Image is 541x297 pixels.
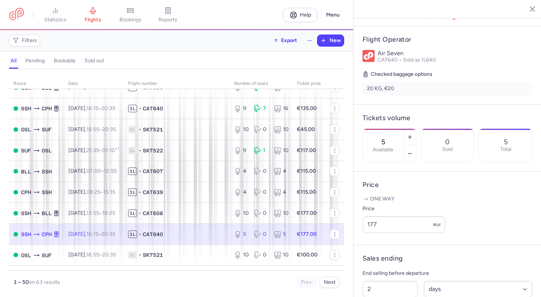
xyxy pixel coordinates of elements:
[86,252,99,258] time: 16:55
[101,231,115,237] time: 20:35
[44,17,66,23] span: statistics
[86,210,115,216] span: –
[139,231,141,238] span: •
[504,138,508,146] p: 5
[274,167,288,175] div: 4
[103,189,115,195] time: 15:15
[21,125,31,134] span: Gardermoen, Oslo, Norway
[42,125,52,134] span: Lamezia Terme, Lamezia Terme, Italy
[22,38,37,44] span: Filters
[86,189,100,195] time: 09:25
[68,252,116,258] span: [DATE],
[254,251,268,259] div: 0
[86,105,98,112] time: 16:15
[139,251,141,259] span: •
[292,78,325,89] th: Ticket price
[128,105,137,112] span: 1L
[86,189,115,195] span: –
[21,209,31,217] span: Sharm el-Sheikh International Airport, Sharm el-Sheikh, Egypt
[363,82,532,95] li: 20 KG, €20
[445,138,450,146] p: 0
[143,105,163,112] span: CAT640
[86,252,116,258] span: –
[42,146,52,155] span: Gardermoen, Oslo, Norway
[128,210,137,217] span: 1L
[128,147,137,154] span: 1L
[363,70,532,79] h5: Checked baggage options
[42,188,52,196] span: Sharm el-Sheikh International Airport, Sharm el-Sheikh, Egypt
[64,78,124,89] th: date
[54,57,76,64] h4: bookable
[234,167,248,175] div: 4
[254,105,268,112] div: 7
[139,210,141,217] span: •
[234,126,248,133] div: 10
[104,168,117,174] time: 12:55
[234,188,248,196] div: 4
[86,126,99,133] time: 16:55
[139,167,141,175] span: •
[403,57,436,63] span: Sold as 1L640
[297,210,317,216] strong: €177.00
[143,251,163,259] span: SK7521
[317,35,344,46] button: New
[86,126,116,133] span: –
[42,251,52,259] span: SUF
[128,126,137,133] span: 1L
[119,17,141,23] span: bookings
[36,7,74,23] a: statistics
[14,279,29,285] strong: 1 – 50
[234,231,248,238] div: 5
[230,78,292,89] th: number of seats
[68,231,115,237] span: [DATE],
[274,188,288,196] div: 4
[128,167,137,175] span: 1L
[21,251,31,259] span: OSL
[378,50,532,57] p: Air Seven
[21,146,31,155] span: Lamezia Terme, Lamezia Terme, Italy
[143,126,163,133] span: SK7521
[102,252,116,258] time: 20:35
[29,279,60,285] span: on 63 results
[274,210,288,217] div: 10
[11,57,17,64] h4: all
[254,231,268,238] div: 0
[363,216,445,233] input: ---
[363,50,375,62] img: Air Seven logo
[68,105,115,112] span: [DATE],
[128,231,137,238] span: 1L
[9,8,24,22] a: CitizenPlane red outlined logo
[363,114,532,122] h4: Tickets volume
[42,104,52,113] span: Kastrup, Copenhagen, Denmark
[85,17,101,23] span: flights
[268,35,302,47] button: Export
[283,8,317,22] a: Help
[297,126,315,133] strong: €45.00
[86,105,115,112] span: –
[9,35,40,46] button: Filters
[274,147,288,154] div: 10
[143,167,163,175] span: CAT607
[159,17,177,23] span: reports
[86,231,98,237] time: 16:15
[254,167,268,175] div: 0
[297,147,316,154] strong: €117.00
[320,277,340,288] button: Next
[139,188,141,196] span: •
[115,146,119,151] sup: +1
[254,188,268,196] div: 0
[68,189,115,195] span: [DATE],
[274,105,288,112] div: 16
[86,168,117,174] span: –
[68,168,117,174] span: [DATE],
[363,35,532,44] h4: Flight Operator
[329,38,341,44] span: New
[363,254,403,263] h4: Sales ending
[297,252,317,258] strong: €100.00
[101,105,115,112] time: 20:35
[363,204,445,213] label: Price
[363,181,532,189] h4: Price
[297,277,317,288] button: Prev.
[149,7,187,23] a: reports
[85,57,104,64] h4: sold out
